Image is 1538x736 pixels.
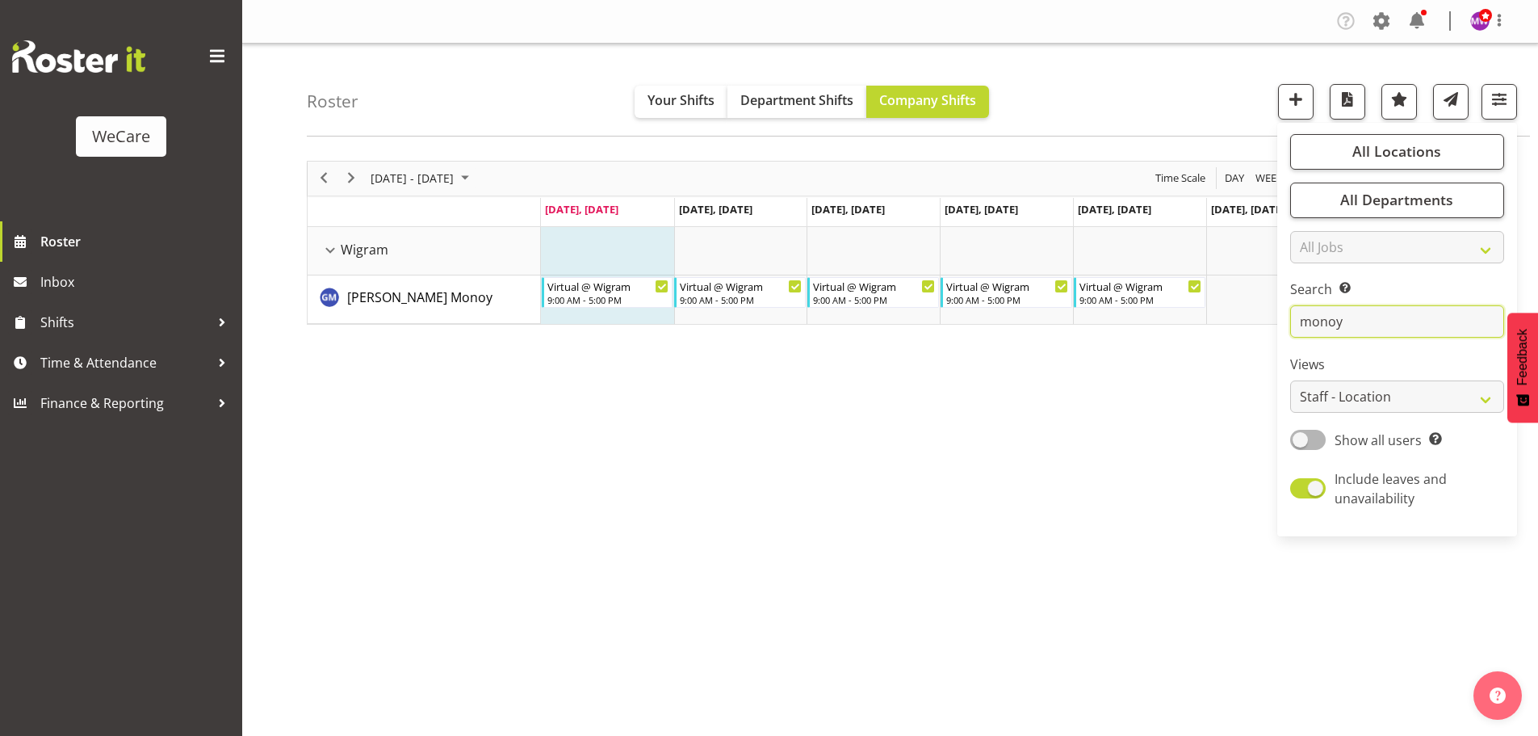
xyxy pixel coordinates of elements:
[946,293,1068,306] div: 9:00 AM - 5:00 PM
[1433,84,1469,120] button: Send a list of all shifts for the selected filtered period to all rostered employees.
[727,86,866,118] button: Department Shifts
[40,270,234,294] span: Inbox
[635,86,727,118] button: Your Shifts
[1381,84,1417,120] button: Highlight an important date within the roster.
[679,202,752,217] span: [DATE], [DATE]
[866,86,989,118] button: Company Shifts
[541,227,1473,324] table: Timeline Week of August 11, 2025
[1074,277,1205,308] div: Gladie Monoy"s event - Virtual @ Wigram Begin From Friday, August 15, 2025 at 9:00:00 AM GMT+12:0...
[307,92,358,111] h4: Roster
[813,293,935,306] div: 9:00 AM - 5:00 PM
[1335,470,1447,507] span: Include leaves and unavailability
[1330,84,1365,120] button: Download a PDF of the roster according to the set date range.
[1290,305,1504,338] input: Search
[1335,431,1422,449] span: Show all users
[308,275,541,324] td: Gladie Monoy resource
[542,277,673,308] div: Gladie Monoy"s event - Virtual @ Wigram Begin From Monday, August 11, 2025 at 9:00:00 AM GMT+12:0...
[879,91,976,109] span: Company Shifts
[369,168,455,188] span: [DATE] - [DATE]
[811,202,885,217] span: [DATE], [DATE]
[1211,202,1284,217] span: [DATE], [DATE]
[680,293,802,306] div: 9:00 AM - 5:00 PM
[1290,355,1504,374] label: Views
[1470,11,1490,31] img: management-we-care10447.jpg
[1153,168,1209,188] button: Time Scale
[1352,141,1441,161] span: All Locations
[1290,183,1504,218] button: All Departments
[680,278,802,294] div: Virtual @ Wigram
[1290,134,1504,170] button: All Locations
[547,293,669,306] div: 9:00 AM - 5:00 PM
[1078,202,1151,217] span: [DATE], [DATE]
[12,40,145,73] img: Rosterit website logo
[40,310,210,334] span: Shifts
[941,277,1072,308] div: Gladie Monoy"s event - Virtual @ Wigram Begin From Thursday, August 14, 2025 at 9:00:00 AM GMT+12...
[547,278,669,294] div: Virtual @ Wigram
[1254,168,1284,188] span: Week
[1515,329,1530,385] span: Feedback
[40,351,210,375] span: Time & Attendance
[1223,168,1246,188] span: Day
[1154,168,1207,188] span: Time Scale
[1290,280,1504,299] label: Search
[1253,168,1286,188] button: Timeline Week
[313,168,335,188] button: Previous
[807,277,939,308] div: Gladie Monoy"s event - Virtual @ Wigram Begin From Wednesday, August 13, 2025 at 9:00:00 AM GMT+1...
[647,91,715,109] span: Your Shifts
[347,288,492,307] a: [PERSON_NAME] Monoy
[740,91,853,109] span: Department Shifts
[307,161,1473,325] div: Timeline Week of August 11, 2025
[1481,84,1517,120] button: Filter Shifts
[1278,84,1314,120] button: Add a new shift
[1079,278,1201,294] div: Virtual @ Wigram
[40,229,234,254] span: Roster
[308,227,541,275] td: Wigram resource
[341,168,362,188] button: Next
[1079,293,1201,306] div: 9:00 AM - 5:00 PM
[368,168,476,188] button: August 2025
[92,124,150,149] div: WeCare
[674,277,806,308] div: Gladie Monoy"s event - Virtual @ Wigram Begin From Tuesday, August 12, 2025 at 9:00:00 AM GMT+12:...
[945,202,1018,217] span: [DATE], [DATE]
[337,162,365,196] div: next period
[545,202,618,217] span: [DATE], [DATE]
[1340,190,1453,209] span: All Departments
[1507,313,1538,423] button: Feedback - Show survey
[40,391,210,415] span: Finance & Reporting
[1222,168,1247,188] button: Timeline Day
[347,288,492,306] span: [PERSON_NAME] Monoy
[341,240,388,259] span: Wigram
[1490,688,1506,704] img: help-xxl-2.png
[365,162,479,196] div: August 11 - 17, 2025
[310,162,337,196] div: previous period
[813,278,935,294] div: Virtual @ Wigram
[946,278,1068,294] div: Virtual @ Wigram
